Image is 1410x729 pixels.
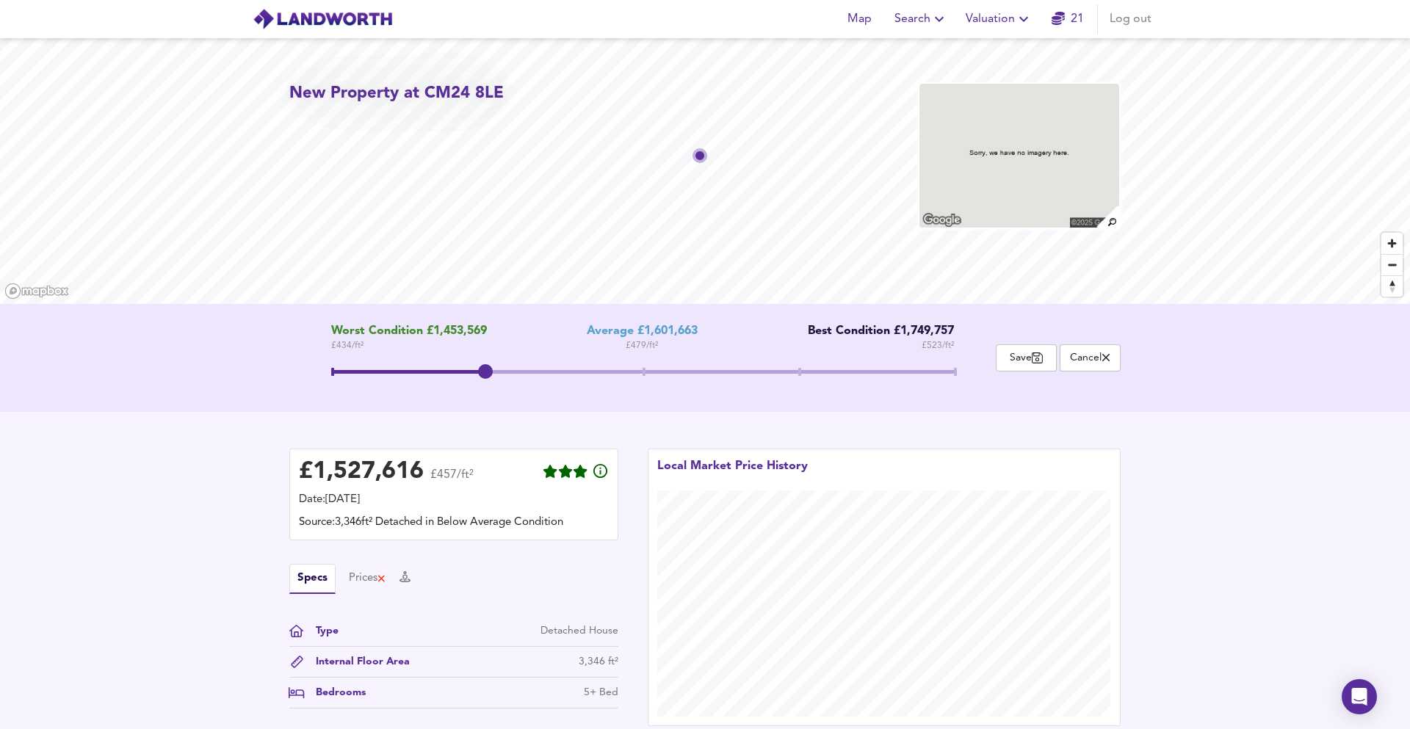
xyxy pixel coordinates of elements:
[304,654,410,670] div: Internal Floor Area
[1381,233,1403,254] button: Zoom in
[299,461,424,483] div: £ 1,527,616
[918,82,1121,229] img: property
[587,324,698,338] div: Average £1,601,663
[1381,275,1403,297] button: Reset bearing to north
[842,9,877,29] span: Map
[430,469,474,490] span: £457/ft²
[1381,255,1403,275] span: Zoom out
[836,4,883,34] button: Map
[996,344,1057,371] button: Save
[1052,9,1084,29] a: 21
[4,283,69,300] a: Mapbox homepage
[626,338,658,353] span: £ 479 / ft²
[1342,679,1377,714] div: Open Intercom Messenger
[253,8,393,30] img: logo
[304,623,339,639] div: Type
[1381,276,1403,297] span: Reset bearing to north
[1004,351,1049,365] span: Save
[889,4,954,34] button: Search
[1381,254,1403,275] button: Zoom out
[960,4,1038,34] button: Valuation
[540,623,618,639] div: Detached House
[1110,9,1151,29] span: Log out
[304,685,366,700] div: Bedrooms
[1104,4,1157,34] button: Log out
[579,654,618,670] div: 3,346 ft²
[1095,204,1121,230] img: search
[1044,4,1091,34] button: 21
[1060,344,1121,371] button: Cancel
[1068,351,1113,365] span: Cancel
[584,685,618,700] div: 5+ Bed
[331,324,487,338] span: Worst Condition £1,453,569
[797,324,954,338] div: Best Condition £1,749,757
[299,492,609,508] div: Date: [DATE]
[289,564,336,594] button: Specs
[299,515,609,531] div: Source: 3,346ft² Detached in Below Average Condition
[894,9,948,29] span: Search
[966,9,1033,29] span: Valuation
[331,338,487,353] span: £ 434 / ft²
[289,82,504,105] h2: New Property at CM24 8LE
[349,570,386,587] button: Prices
[922,338,954,353] span: £ 523 / ft²
[657,458,808,490] div: Local Market Price History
